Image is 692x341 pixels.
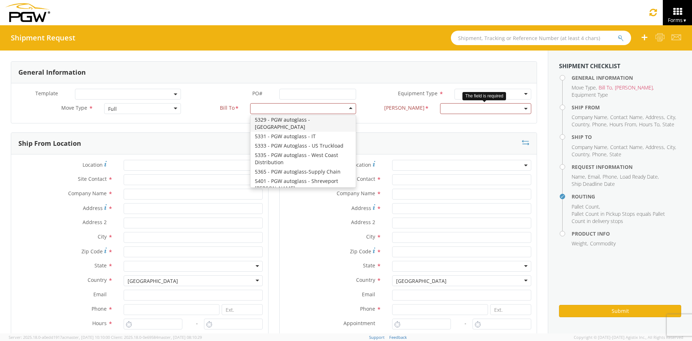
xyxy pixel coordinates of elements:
[61,104,87,111] span: Move Type
[603,173,617,180] span: Phone
[639,121,660,128] span: Hours To
[490,304,531,315] input: Ext.
[389,335,407,340] a: Feedback
[250,132,356,141] div: 5331 - PGW autoglass - IT
[11,34,75,42] h4: Shipment Request
[108,105,117,113] div: Full
[66,335,110,340] span: master, [DATE] 10:10:00
[351,205,371,211] span: Address
[250,115,356,132] div: 5329 - PGW autoglass - [GEOGRAPHIC_DATA]
[68,190,107,197] span: Company Name
[639,121,661,128] li: ,
[92,320,107,327] span: Hours
[572,164,681,170] h4: Request Information
[646,114,665,121] li: ,
[572,151,589,158] span: Country
[646,144,664,150] span: Address
[609,121,637,128] li: ,
[667,144,676,151] li: ,
[592,121,607,128] span: Phone
[451,31,631,45] input: Shipment, Tracking or Reference Number (at least 4 chars)
[572,114,608,121] li: ,
[398,90,438,97] span: Equipment Type
[599,84,613,91] li: ,
[610,114,644,121] li: ,
[667,114,676,121] li: ,
[5,3,50,22] img: pgw-form-logo-1aaa8060b1cc70fad034.png
[465,320,466,327] span: -
[572,173,585,180] span: Name
[683,17,687,23] span: ▼
[572,144,608,151] li: ,
[366,233,375,240] span: City
[572,151,590,158] li: ,
[128,277,178,285] div: [GEOGRAPHIC_DATA]
[620,173,659,180] li: ,
[81,248,103,255] span: Zip Code
[252,90,262,97] span: PO#
[662,121,674,128] span: State
[559,305,681,317] button: Submit
[572,180,615,187] span: Ship Deadline Date
[646,114,664,121] span: Address
[35,90,58,97] span: Template
[572,121,590,128] li: ,
[220,104,235,113] span: Bill To
[572,105,681,110] h4: Ship From
[396,277,447,285] div: [GEOGRAPHIC_DATA]
[572,173,586,180] li: ,
[337,190,375,197] span: Company Name
[250,150,356,167] div: 5335 - PGW autoglass - West Coast Distribution
[610,114,643,121] span: Contact Name
[592,121,608,128] li: ,
[572,240,588,247] li: ,
[346,175,375,182] span: Site Contact
[610,144,644,151] li: ,
[667,144,675,150] span: City
[574,335,683,340] span: Copyright © [DATE]-[DATE] Agistix Inc., All Rights Reserved
[609,121,636,128] span: Hours From
[592,151,608,158] li: ,
[18,69,86,76] h3: General Information
[620,173,658,180] span: Load Ready Date
[572,75,681,80] h4: General Information
[83,161,103,168] span: Location
[572,114,607,121] span: Company Name
[588,173,601,180] li: ,
[362,291,375,298] span: Email
[356,276,375,283] span: Country
[668,17,687,23] span: Forms
[351,219,375,226] span: Address 2
[590,240,616,247] span: Commodity
[603,173,618,180] li: ,
[592,151,607,158] span: Phone
[599,84,612,91] span: Bill To
[83,219,107,226] span: Address 2
[572,240,587,247] span: Weight
[572,134,681,140] h4: Ship To
[572,203,599,210] span: Pallet Count
[667,114,675,121] span: City
[615,84,654,91] li: ,
[572,91,608,98] span: Equipment Type
[98,233,107,240] span: City
[92,305,107,312] span: Phone
[78,175,107,182] span: Site Contact
[369,335,385,340] a: Support
[572,231,681,236] h4: Product Info
[363,262,375,269] span: State
[9,335,110,340] span: Server: 2025.18.0-a0edd1917ac
[572,84,596,91] span: Move Type
[462,92,506,100] div: The field is required
[250,167,356,176] div: 5365 - PGW autoglass-Supply Chain
[111,335,202,340] span: Client: 2025.18.0-0e69584
[559,62,620,70] strong: Shipment Checklist
[384,104,425,113] span: Bill Code
[610,144,643,150] span: Contact Name
[572,203,600,210] li: ,
[158,335,202,340] span: master, [DATE] 08:10:29
[572,144,607,150] span: Company Name
[83,205,103,211] span: Address
[572,84,597,91] li: ,
[572,194,681,199] h4: Routing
